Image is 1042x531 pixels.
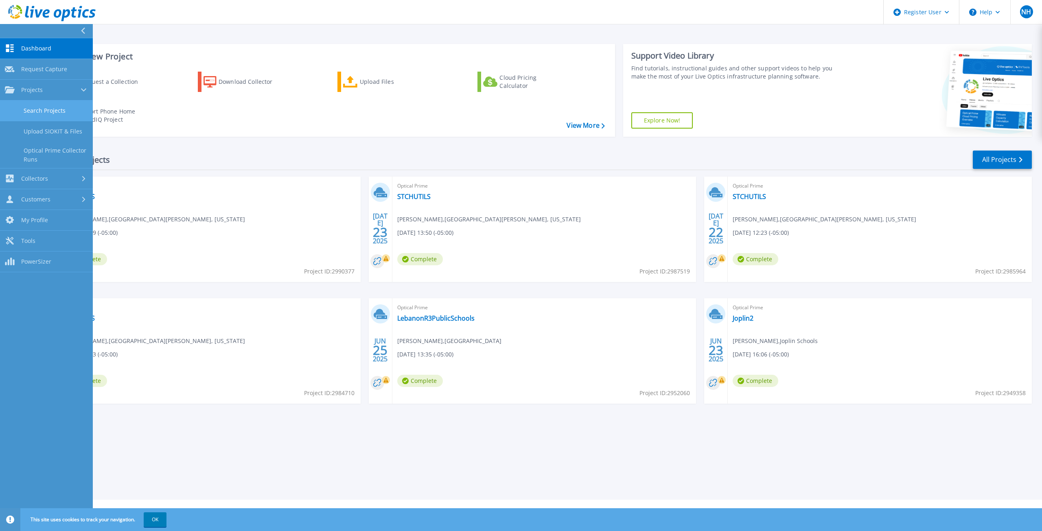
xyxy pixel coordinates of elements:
[499,74,565,90] div: Cloud Pricing Calculator
[708,335,724,365] div: JUN 2025
[733,215,916,224] span: [PERSON_NAME] , [GEOGRAPHIC_DATA][PERSON_NAME], [US_STATE]
[21,66,67,73] span: Request Capture
[397,375,443,387] span: Complete
[631,64,843,81] div: Find tutorials, instructional guides and other support videos to help you make the most of your L...
[709,229,723,236] span: 22
[973,151,1032,169] a: All Projects
[733,192,766,201] a: STCHUTILS
[733,253,778,265] span: Complete
[397,192,431,201] a: STCHUTILS
[21,86,43,94] span: Projects
[397,303,692,312] span: Optical Prime
[975,267,1026,276] span: Project ID: 2985964
[80,107,143,124] div: Import Phone Home CloudIQ Project
[733,350,789,359] span: [DATE] 16:06 (-05:00)
[631,50,843,61] div: Support Video Library
[373,347,387,354] span: 25
[21,258,51,265] span: PowerSizer
[373,229,387,236] span: 23
[477,72,568,92] a: Cloud Pricing Calculator
[397,181,692,190] span: Optical Prime
[144,512,166,527] button: OK
[22,512,166,527] span: This site uses cookies to track your navigation.
[397,215,581,224] span: [PERSON_NAME] , [GEOGRAPHIC_DATA][PERSON_NAME], [US_STATE]
[372,214,388,243] div: [DATE] 2025
[708,214,724,243] div: [DATE] 2025
[733,181,1027,190] span: Optical Prime
[61,181,356,190] span: Optical Prime
[397,228,453,237] span: [DATE] 13:50 (-05:00)
[58,52,604,61] h3: Start a New Project
[639,267,690,276] span: Project ID: 2987519
[372,335,388,365] div: JUN 2025
[397,337,501,345] span: [PERSON_NAME] , [GEOGRAPHIC_DATA]
[631,112,693,129] a: Explore Now!
[198,72,289,92] a: Download Collector
[61,337,245,345] span: [PERSON_NAME] , [GEOGRAPHIC_DATA][PERSON_NAME], [US_STATE]
[304,267,355,276] span: Project ID: 2990377
[61,215,245,224] span: [PERSON_NAME] , [GEOGRAPHIC_DATA][PERSON_NAME], [US_STATE]
[81,74,146,90] div: Request a Collection
[733,337,818,345] span: [PERSON_NAME] , Joplin Schools
[567,122,604,129] a: View More
[1021,9,1031,15] span: NH
[733,375,778,387] span: Complete
[58,72,149,92] a: Request a Collection
[304,389,355,398] span: Project ID: 2984710
[397,314,475,322] a: LebanonR3PublicSchools
[733,228,789,237] span: [DATE] 12:23 (-05:00)
[219,74,284,90] div: Download Collector
[337,72,428,92] a: Upload Files
[733,303,1027,312] span: Optical Prime
[21,216,48,224] span: My Profile
[360,74,425,90] div: Upload Files
[21,45,51,52] span: Dashboard
[709,347,723,354] span: 23
[21,196,50,203] span: Customers
[975,389,1026,398] span: Project ID: 2949358
[21,175,48,182] span: Collectors
[397,350,453,359] span: [DATE] 13:35 (-05:00)
[397,253,443,265] span: Complete
[21,237,35,245] span: Tools
[61,303,356,312] span: Optical Prime
[733,314,753,322] a: Joplin2
[639,389,690,398] span: Project ID: 2952060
